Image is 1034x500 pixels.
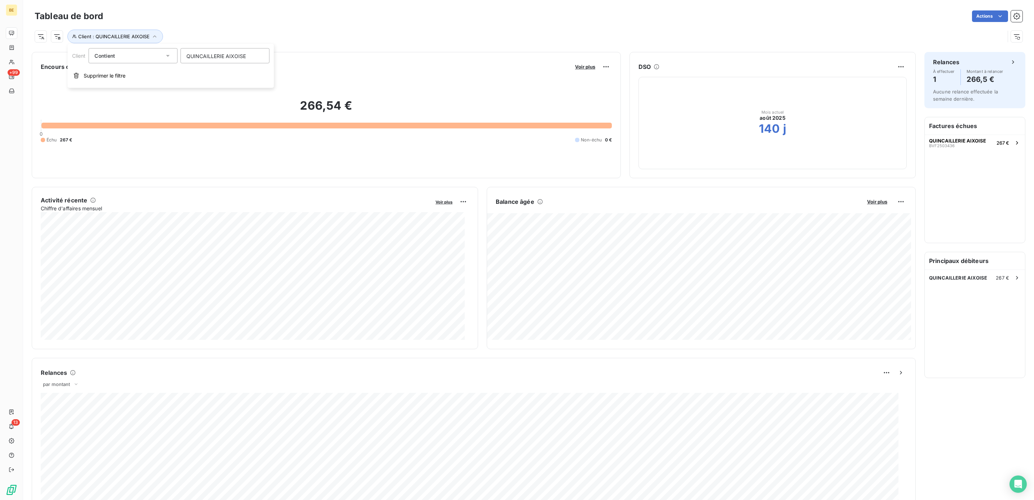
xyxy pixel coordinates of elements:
[94,52,115,58] span: Contient
[35,10,103,23] h3: Tableau de bord
[865,198,889,205] button: Voir plus
[925,135,1025,150] button: QUINCAILLERIE AIXOISEBVF2503436267 €
[8,69,20,76] span: +99
[496,197,534,206] h6: Balance âgée
[180,48,269,63] input: placeholder
[6,484,17,496] img: Logo LeanPay
[967,74,1003,85] h4: 266,5 €
[761,110,784,114] span: Mois actuel
[933,69,955,74] span: À effectuer
[43,381,70,387] span: par montant
[68,68,274,84] button: Supprimer le filtre
[60,137,72,143] span: 267 €
[6,4,17,16] div: BE
[12,419,20,426] span: 13
[997,140,1009,146] span: 267 €
[760,114,785,122] span: août 2025
[41,196,87,205] h6: Activité récente
[933,74,955,85] h4: 1
[933,58,959,66] h6: Relances
[40,131,43,137] span: 0
[575,64,595,70] span: Voir plus
[72,53,86,59] span: Client
[1009,475,1027,493] div: Open Intercom Messenger
[433,198,455,205] button: Voir plus
[929,275,987,281] span: QUINCAILLERIE AIXOISE
[996,275,1009,281] span: 267 €
[573,63,597,70] button: Voir plus
[41,205,430,212] span: Chiffre d'affaires mensuel
[929,138,986,144] span: QUINCAILLERIE AIXOISE
[605,137,612,143] span: 0 €
[759,122,780,136] h2: 140
[933,89,998,102] span: Aucune relance effectuée la semaine dernière.
[925,117,1025,135] h6: Factures échues
[41,98,612,120] h2: 266,54 €
[972,10,1008,22] button: Actions
[41,62,82,71] h6: Encours client
[929,144,955,148] span: BVF2503436
[67,30,163,43] button: Client : QUINCAILLERIE AIXOISE
[867,199,887,205] span: Voir plus
[967,69,1003,74] span: Montant à relancer
[581,137,602,143] span: Non-échu
[925,252,1025,269] h6: Principaux débiteurs
[84,72,125,79] span: Supprimer le filtre
[783,122,786,136] h2: j
[41,368,67,377] h6: Relances
[6,71,17,82] a: +99
[436,199,452,205] span: Voir plus
[78,34,150,39] span: Client : QUINCAILLERIE AIXOISE
[47,137,57,143] span: Échu
[638,62,651,71] h6: DSO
